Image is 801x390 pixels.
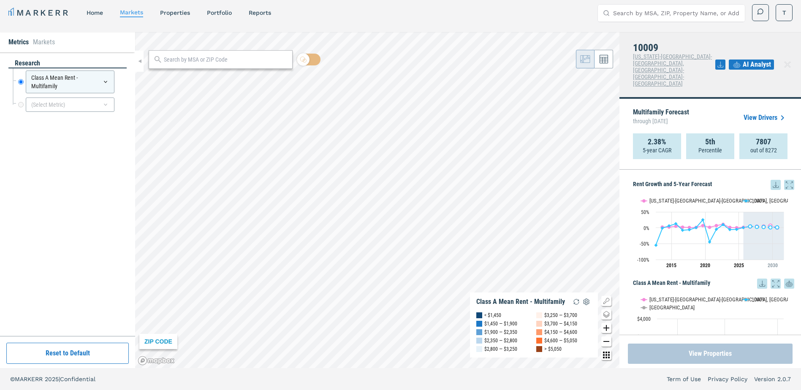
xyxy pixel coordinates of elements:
a: Term of Use [667,375,701,383]
button: Zoom in map button [601,323,611,333]
button: Reset to Default [6,343,129,364]
div: (Select Metric) [26,97,114,112]
path: Thursday, 29 Aug, 20:00, 25.06. 10009. [701,218,705,222]
div: Class A Mean Rent - Multifamily [26,70,114,93]
tspan: 2015 [666,263,676,268]
span: through [DATE] [633,116,689,127]
p: 5-year CAGR [643,146,671,154]
div: $1,450 — $1,900 [484,320,517,328]
path: Tuesday, 29 Aug, 20:00, -6.12. 10009. [688,228,691,231]
strong: 2.38% [648,138,666,146]
div: ZIP CODE [139,334,177,349]
tspan: 2025 [734,263,744,268]
text: 50% [641,209,649,215]
img: Reload Legend [571,297,581,307]
div: > $5,050 [544,345,562,353]
button: Other options map button [601,350,611,360]
div: research [8,59,127,68]
span: [US_STATE]-[GEOGRAPHIC_DATA]-[GEOGRAPHIC_DATA], [GEOGRAPHIC_DATA]-[GEOGRAPHIC_DATA]-[GEOGRAPHIC_D... [633,53,712,87]
div: $2,350 — $2,800 [484,336,517,345]
h5: Rent Growth and 5-Year Forecast [633,180,794,190]
button: Show 10009 [743,198,765,204]
path: Wednesday, 29 Aug, 20:00, 1.12. 10009. [769,226,772,229]
text: $3,000 [637,334,651,340]
text: $4,000 [637,316,651,322]
path: Saturday, 29 Aug, 20:00, -44.59. 10009. [708,240,711,244]
text: -50% [640,241,649,247]
path: Wednesday, 29 Aug, 20:00, -54.78. 10009. [654,244,658,247]
g: 10009, line 4 of 4 with 5 data points. [749,225,779,229]
a: Mapbox logo [138,356,175,366]
path: Monday, 29 Aug, 20:00, 9.99. 10009. [722,223,725,226]
button: Show USA [641,297,659,303]
span: © [10,376,15,382]
button: View Properties [628,344,793,364]
div: $4,150 — $4,600 [544,328,577,336]
a: Portfolio [207,9,232,16]
div: $3,250 — $3,700 [544,311,577,320]
a: Version 2.0.7 [754,375,791,383]
path: Tuesday, 29 Aug, 20:00, 2.41. 10009. [762,225,765,229]
path: Thursday, 29 Aug, 20:00, -5.03. 10009. [735,227,739,231]
path: Sunday, 29 Aug, 20:00, 2.88. 10009. [755,225,759,228]
text: [GEOGRAPHIC_DATA] [649,304,695,311]
tspan: 2020 [700,263,710,268]
div: Rent Growth and 5-Year Forecast. Highcharts interactive chart. [633,190,794,274]
h5: Class A Mean Rent - Multifamily [633,279,794,289]
div: < $1,450 [484,311,501,320]
a: markets [120,9,143,16]
text: 10009 [752,296,764,303]
a: home [87,9,103,16]
p: Multifamily Forecast [633,109,689,127]
div: $3,700 — $4,150 [544,320,577,328]
svg: Interactive chart [633,190,788,274]
a: properties [160,9,190,16]
path: Sunday, 29 Aug, 20:00, -4.88. 10009. [715,227,718,231]
span: AI Analyst [743,60,771,70]
span: Confidential [60,376,95,382]
text: 0% [644,225,649,231]
strong: 7807 [756,138,771,146]
div: Class A Mean Rent - Multifamily [476,298,565,306]
p: out of 8272 [750,146,777,154]
button: Zoom out map button [601,336,611,347]
div: $4,600 — $5,050 [544,336,577,345]
span: 2025 | [45,376,60,382]
button: AI Analyst [729,60,774,70]
p: Percentile [698,146,722,154]
a: reports [249,9,271,16]
h4: 10009 [633,42,715,53]
div: $1,900 — $2,350 [484,328,517,336]
button: Show 10009 [743,289,765,295]
button: Show New York-Newark-Jersey City, NY-NJ-PA [641,198,734,204]
span: MARKERR [15,376,45,382]
text: -100% [637,257,649,263]
button: Show New York-Newark-Jersey City, NY-NJ-PA [641,289,734,295]
path: Monday, 29 Aug, 20:00, -7.83. 10009. [681,228,684,232]
path: Tuesday, 29 Aug, 20:00, -5.88. 10009. [728,228,732,231]
input: Search by MSA, ZIP, Property Name, or Address [613,5,740,22]
path: Friday, 29 Aug, 20:00, 6.07. 10009. [668,224,671,227]
button: Show/Hide Legend Map Button [601,296,611,306]
tspan: 2030 [768,263,778,268]
path: Thursday, 29 Aug, 20:00, 1.19. 10009. [776,226,779,229]
a: MARKERR [8,7,70,19]
button: Change style map button [601,309,611,320]
a: View Drivers [744,113,787,123]
canvas: Map [135,32,619,368]
path: Wednesday, 29 Aug, 20:00, 0.55. 10009. [695,226,698,229]
li: Metrics [8,37,29,47]
a: Privacy Policy [708,375,747,383]
button: T [776,4,793,21]
div: $2,800 — $3,250 [484,345,517,353]
input: Search by MSA or ZIP Code [164,55,288,64]
path: Thursday, 29 Aug, 20:00, -0.98. 10009. [661,226,664,230]
li: Markets [33,37,55,47]
span: T [782,8,786,17]
path: Saturday, 29 Aug, 20:00, 12.74. 10009. [674,222,678,225]
path: Friday, 29 Aug, 20:00, 0.56. 10009. [742,226,745,229]
path: Saturday, 29 Aug, 20:00, 4.35. 10009. [749,225,752,228]
strong: 5th [705,138,715,146]
img: Settings [581,297,592,307]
